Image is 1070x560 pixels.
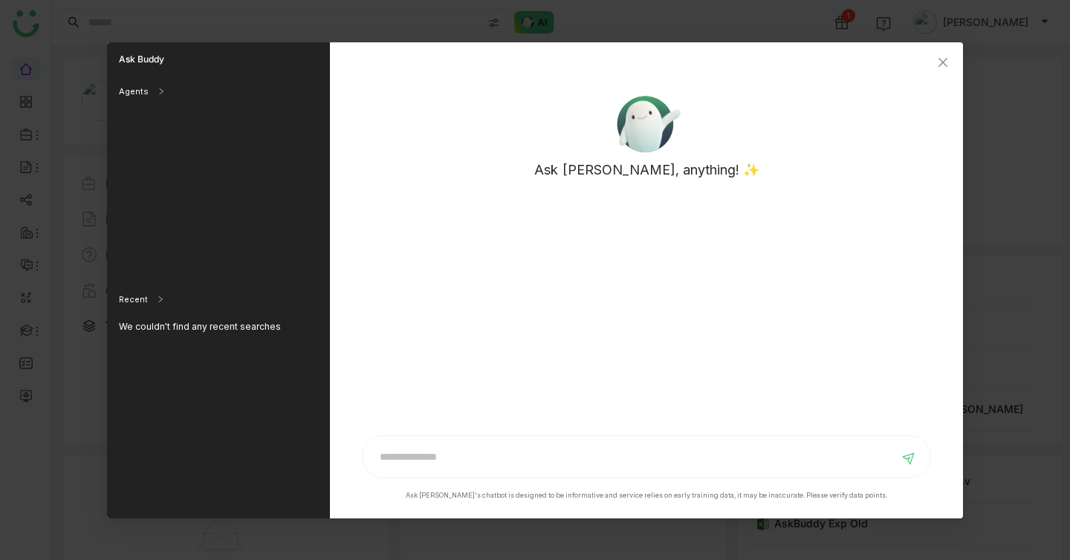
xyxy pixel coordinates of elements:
[107,76,330,106] div: Agents
[107,284,330,314] div: Recent
[534,160,759,180] p: Ask [PERSON_NAME], anything! ✨
[107,314,330,340] div: We couldn't find any recent searches
[119,85,149,97] div: Agents
[923,42,963,82] button: Close
[406,490,887,501] div: Ask [PERSON_NAME]'s chatbot is designed to be informative and service relies on early training da...
[119,293,148,305] div: Recent
[609,88,684,160] img: ask-buddy.svg
[107,42,330,76] div: Ask Buddy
